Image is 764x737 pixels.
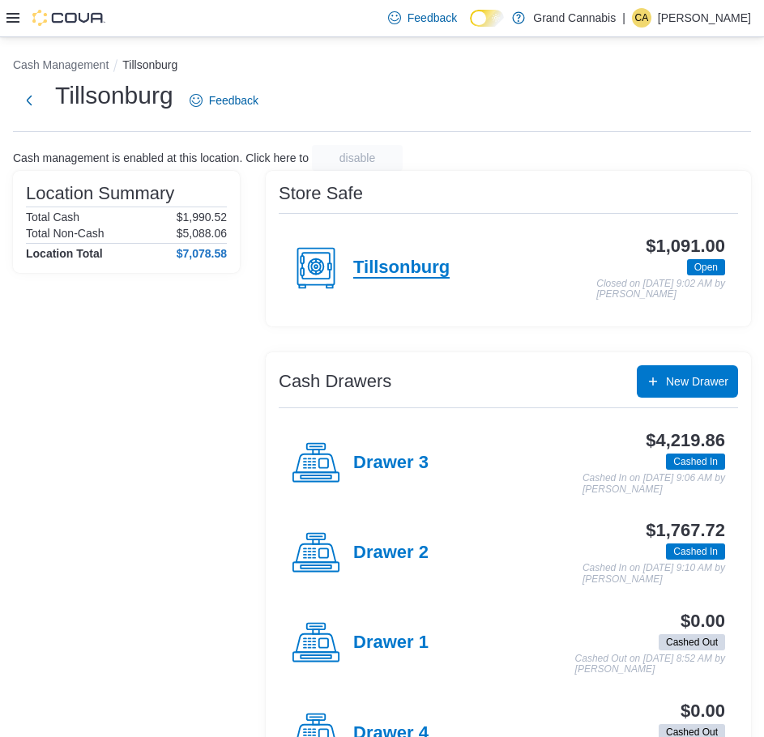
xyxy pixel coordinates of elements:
[632,8,651,28] div: Christine Atack
[339,150,375,166] span: disable
[646,521,725,540] h3: $1,767.72
[353,258,450,279] h4: Tillsonburg
[470,27,471,28] span: Dark Mode
[533,8,616,28] p: Grand Cannabis
[666,373,728,390] span: New Drawer
[583,473,725,495] p: Cashed In on [DATE] 9:06 AM by [PERSON_NAME]
[177,211,227,224] p: $1,990.52
[666,454,725,470] span: Cashed In
[681,611,725,631] h3: $0.00
[177,247,227,260] h4: $7,078.58
[183,84,265,117] a: Feedback
[694,260,718,275] span: Open
[353,543,429,564] h4: Drawer 2
[177,227,227,240] p: $5,088.06
[312,145,403,171] button: disable
[666,635,718,650] span: Cashed Out
[13,151,309,164] p: Cash management is enabled at this location. Click here to
[26,247,103,260] h4: Location Total
[635,8,649,28] span: CA
[673,454,718,469] span: Cashed In
[646,431,725,450] h3: $4,219.86
[122,58,177,71] button: Tillsonburg
[13,58,109,71] button: Cash Management
[13,57,751,76] nav: An example of EuiBreadcrumbs
[408,10,457,26] span: Feedback
[353,453,429,474] h4: Drawer 3
[659,634,725,650] span: Cashed Out
[209,92,258,109] span: Feedback
[26,211,79,224] h6: Total Cash
[26,227,105,240] h6: Total Non-Cash
[637,365,738,398] button: New Drawer
[666,543,725,560] span: Cashed In
[13,84,45,117] button: Next
[353,633,429,654] h4: Drawer 1
[279,184,363,203] h3: Store Safe
[279,372,391,391] h3: Cash Drawers
[575,654,725,675] p: Cashed Out on [DATE] 8:52 AM by [PERSON_NAME]
[470,10,504,27] input: Dark Mode
[596,279,725,300] p: Closed on [DATE] 9:02 AM by [PERSON_NAME]
[32,10,105,26] img: Cova
[658,8,751,28] p: [PERSON_NAME]
[622,8,625,28] p: |
[583,563,725,585] p: Cashed In on [DATE] 9:10 AM by [PERSON_NAME]
[681,701,725,721] h3: $0.00
[382,2,463,34] a: Feedback
[687,259,725,275] span: Open
[673,544,718,559] span: Cashed In
[646,236,725,256] h3: $1,091.00
[55,79,173,112] h1: Tillsonburg
[26,184,174,203] h3: Location Summary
